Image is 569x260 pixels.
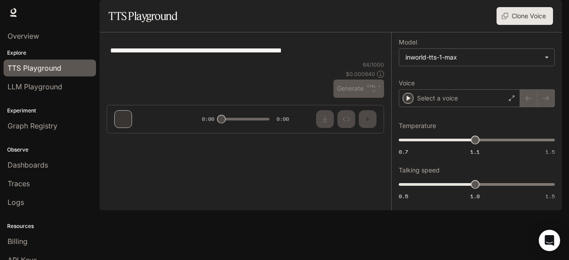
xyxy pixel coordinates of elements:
[399,167,440,173] p: Talking speed
[497,7,553,25] button: Clone Voice
[399,39,417,45] p: Model
[399,148,408,156] span: 0.7
[470,192,480,200] span: 1.0
[399,80,415,86] p: Voice
[470,148,480,156] span: 1.1
[346,70,375,78] p: $ 0.000640
[405,53,540,62] div: inworld-tts-1-max
[417,94,458,103] p: Select a voice
[399,123,436,129] p: Temperature
[399,49,554,66] div: inworld-tts-1-max
[399,192,408,200] span: 0.5
[363,61,384,68] p: 64 / 1000
[108,7,177,25] h1: TTS Playground
[545,148,555,156] span: 1.5
[539,230,560,251] div: Open Intercom Messenger
[545,192,555,200] span: 1.5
